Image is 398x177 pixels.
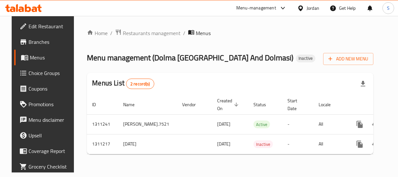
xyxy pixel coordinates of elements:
[123,29,181,37] span: Restaurants management
[352,136,368,152] button: more
[253,101,275,108] span: Status
[110,29,112,37] li: /
[253,141,273,148] span: Inactive
[14,19,78,34] a: Edit Restaurant
[30,54,73,61] span: Menus
[29,38,73,46] span: Branches
[313,114,347,134] td: All
[282,114,313,134] td: -
[92,101,104,108] span: ID
[368,117,383,132] button: Change Status
[307,5,319,12] div: Jordan
[126,79,154,89] div: Total records count
[217,97,240,112] span: Created On
[253,121,270,128] span: Active
[182,101,204,108] span: Vendor
[29,116,73,124] span: Menu disclaimer
[217,120,230,128] span: [DATE]
[217,140,230,148] span: [DATE]
[118,134,177,154] td: [DATE]
[236,4,276,12] div: Menu-management
[87,114,118,134] td: 1311241
[29,147,73,155] span: Coverage Report
[313,134,347,154] td: All
[287,97,306,112] span: Start Date
[87,29,108,37] a: Home
[14,96,78,112] a: Promotions
[87,29,373,37] nav: breadcrumb
[352,117,368,132] button: more
[87,50,293,65] span: Menu management ( Dolma [GEOGRAPHIC_DATA] And Dolmasi )
[14,65,78,81] a: Choice Groups
[368,136,383,152] button: Change Status
[323,53,373,65] button: Add New Menu
[328,55,368,63] span: Add New Menu
[14,159,78,174] a: Grocery Checklist
[296,55,315,62] div: Inactive
[319,101,339,108] span: Locale
[14,112,78,128] a: Menu disclaimer
[14,34,78,50] a: Branches
[29,69,73,77] span: Choice Groups
[123,101,143,108] span: Name
[183,29,185,37] li: /
[387,5,390,12] span: S
[29,85,73,93] span: Coupons
[14,143,78,159] a: Coverage Report
[29,132,73,139] span: Upsell
[115,29,181,37] a: Restaurants management
[118,114,177,134] td: [PERSON_NAME].7521
[14,81,78,96] a: Coupons
[29,163,73,171] span: Grocery Checklist
[29,100,73,108] span: Promotions
[126,81,154,87] span: 2 record(s)
[282,134,313,154] td: -
[196,29,211,37] span: Menus
[296,56,315,61] span: Inactive
[87,134,118,154] td: 1311217
[14,50,78,65] a: Menus
[14,128,78,143] a: Upsell
[92,78,154,89] h2: Menus List
[29,22,73,30] span: Edit Restaurant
